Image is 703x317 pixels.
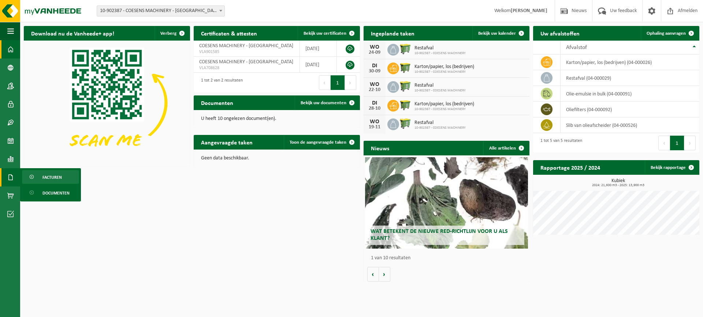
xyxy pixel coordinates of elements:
div: DI [367,63,382,69]
a: Bekijk uw certificaten [298,26,359,41]
div: 22-10 [367,87,382,93]
button: Volgende [379,267,390,282]
span: 10-902387 - COESENS MACHINERY - GERAARDSBERGEN [97,5,225,16]
span: Restafval [414,83,466,88]
h2: Documenten [194,95,241,110]
img: WB-0660-HPE-GN-50 [399,43,412,55]
div: 1 tot 2 van 2 resultaten [197,75,243,91]
button: 1 [670,136,684,150]
span: Wat betekent de nieuwe RED-richtlijn voor u als klant? [371,229,508,241]
td: [DATE] [300,41,337,57]
p: Geen data beschikbaar. [201,156,353,161]
h2: Aangevraagde taken [194,135,260,149]
span: Toon de aangevraagde taken [290,140,346,145]
h3: Kubiek [537,178,699,187]
h2: Download nu de Vanheede+ app! [24,26,122,40]
span: VLA901585 [199,49,294,55]
span: Bekijk uw documenten [301,101,346,105]
strong: [PERSON_NAME] [511,8,547,14]
td: restafval (04-000029) [561,70,699,86]
span: Karton/papier, los (bedrijven) [414,101,474,107]
span: 2024: 21,600 m3 - 2025: 13,900 m3 [537,184,699,187]
td: oliefilters (04-000092) [561,102,699,117]
span: 10-902387 - COESENS MACHINERY [414,126,466,130]
img: WB-1100-HPE-GN-51 [399,99,412,111]
div: WO [367,119,382,125]
span: Verberg [160,31,176,36]
a: Bekijk uw kalender [472,26,529,41]
h2: Uw afvalstoffen [533,26,587,40]
button: Next [684,136,696,150]
span: VLA708628 [199,65,294,71]
p: U heeft 10 ongelezen document(en). [201,116,353,121]
span: COESENS MACHINERY - [GEOGRAPHIC_DATA] [199,59,293,65]
a: Documenten [22,186,79,200]
div: 24-09 [367,50,382,55]
span: Documenten [42,186,70,200]
span: 10-902387 - COESENS MACHINERY [414,88,466,93]
span: Restafval [414,120,466,126]
div: 30-09 [367,69,382,74]
div: WO [367,44,382,50]
button: 1 [331,75,345,90]
img: WB-0660-HPE-GN-50 [399,80,412,93]
button: Vorige [367,267,379,282]
div: 19-11 [367,125,382,130]
span: 10-902387 - COESENS MACHINERY [414,107,474,112]
img: WB-0660-HPE-GN-50 [399,117,412,130]
td: olie-emulsie in bulk (04-000091) [561,86,699,102]
span: Ophaling aanvragen [647,31,686,36]
img: WB-1100-HPE-GN-51 [399,61,412,74]
span: 10-902387 - COESENS MACHINERY [414,70,474,74]
a: Facturen [22,170,79,184]
span: Facturen [42,170,62,184]
button: Verberg [155,26,189,41]
span: 10-902387 - COESENS MACHINERY - GERAARDSBERGEN [97,6,224,16]
div: 1 tot 5 van 5 resultaten [537,135,582,151]
a: Wat betekent de nieuwe RED-richtlijn voor u als klant? [365,157,528,249]
a: Bekijk rapportage [645,160,699,175]
div: DI [367,100,382,106]
h2: Rapportage 2025 / 2024 [533,160,607,174]
h2: Certificaten & attesten [194,26,264,40]
td: karton/papier, los (bedrijven) (04-000026) [561,54,699,70]
h2: Nieuws [364,141,397,155]
td: slib van olieafscheider (04-000526) [561,117,699,133]
h2: Ingeplande taken [364,26,422,40]
span: Bekijk uw kalender [478,31,516,36]
button: Previous [319,75,331,90]
span: Bekijk uw certificaten [304,31,346,36]
div: 28-10 [367,106,382,111]
span: Karton/papier, los (bedrijven) [414,64,474,70]
span: COESENS MACHINERY - [GEOGRAPHIC_DATA] [199,43,293,49]
button: Next [345,75,356,90]
span: Afvalstof [566,45,587,50]
a: Alle artikelen [483,141,529,155]
img: Download de VHEPlus App [24,41,190,165]
p: 1 van 10 resultaten [371,256,526,261]
a: Toon de aangevraagde taken [284,135,359,150]
a: Bekijk uw documenten [295,95,359,110]
span: Restafval [414,45,466,51]
div: WO [367,82,382,87]
td: [DATE] [300,57,337,73]
a: Ophaling aanvragen [641,26,699,41]
span: 10-902387 - COESENS MACHINERY [414,51,466,56]
button: Previous [658,136,670,150]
